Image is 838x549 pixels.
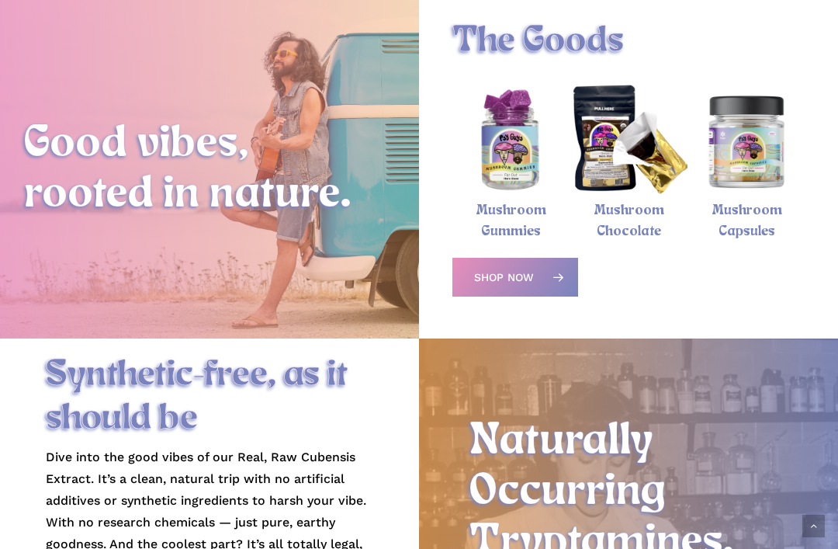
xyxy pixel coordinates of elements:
a: Psychedelic Mushroom Gummies [452,83,570,201]
a: Magic Mushroom Chocolate Bar [570,83,688,201]
a: Mushroom Gummies [476,204,546,240]
a: Mushroom Chocolate [594,204,664,240]
h2: Good vibes, rooted in nature. [24,120,393,221]
a: Mushroom Capsules [712,204,782,240]
img: Psy Guys mushroom chocolate bar packaging and unwrapped bar [570,83,688,201]
a: Magic Mushroom Capsules [687,83,805,201]
span: Synthetic-free, as it should be [46,356,348,440]
span: Shop Now [474,270,534,286]
img: Psy Guys Mushroom Capsules, Hero Dose bottle [687,83,805,201]
a: Shop Now [452,259,578,297]
img: Blackberry hero dose magic mushroom gummies in a PsyGuys branded jar [452,83,570,201]
h1: The Goods [452,21,805,64]
a: Back to top [802,516,825,538]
